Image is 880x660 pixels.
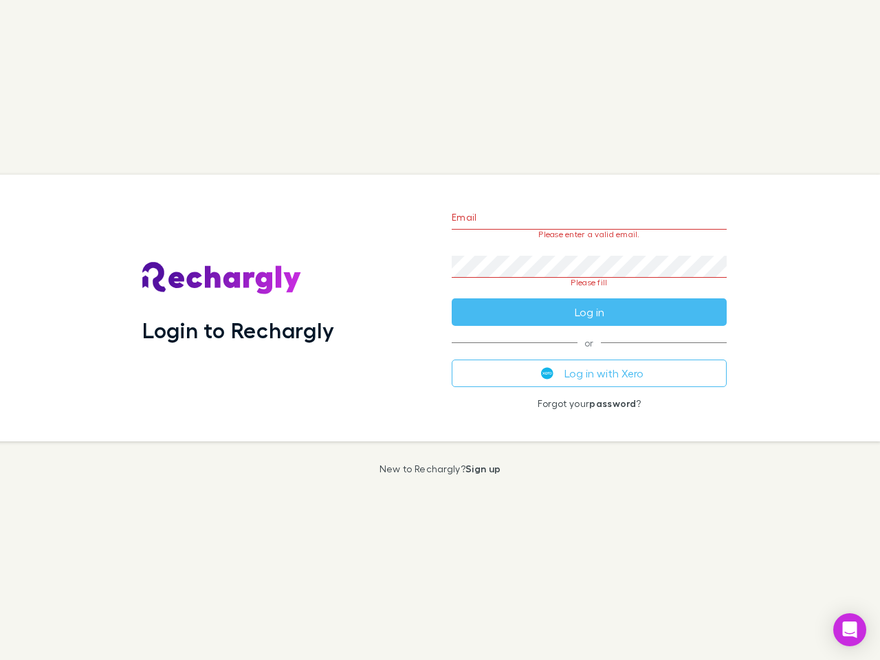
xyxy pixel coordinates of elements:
div: Open Intercom Messenger [833,613,866,646]
span: or [452,342,727,343]
p: New to Rechargly? [379,463,501,474]
p: Forgot your ? [452,398,727,409]
button: Log in [452,298,727,326]
button: Log in with Xero [452,360,727,387]
a: Sign up [465,463,500,474]
img: Rechargly's Logo [142,262,302,295]
h1: Login to Rechargly [142,317,334,343]
a: password [589,397,636,409]
p: Please fill [452,278,727,287]
p: Please enter a valid email. [452,230,727,239]
img: Xero's logo [541,367,553,379]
